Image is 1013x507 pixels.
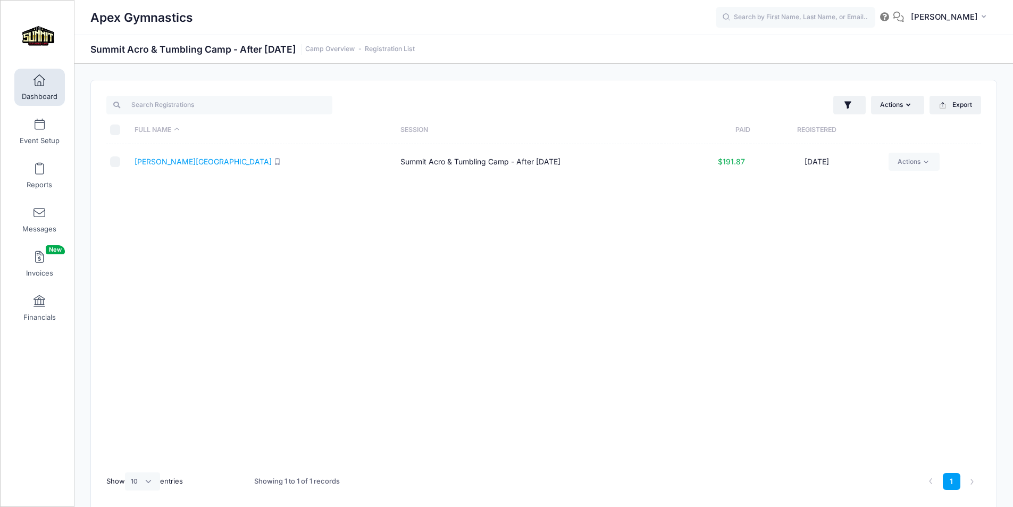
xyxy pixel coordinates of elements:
span: Invoices [26,269,53,278]
span: $191.87 [718,157,745,166]
th: Paid: activate to sort column ascending [662,116,750,144]
button: Export [930,96,981,114]
a: InvoicesNew [14,245,65,282]
i: SMS enabled [274,158,281,165]
h1: Summit Acro & Tumbling Camp - After [DATE] [90,44,415,55]
a: Registration List [365,45,415,53]
a: 1 [943,473,960,491]
a: Apex Gymnastics [1,11,75,62]
td: Summit Acro & Tumbling Camp - After [DATE] [396,144,662,180]
span: Reports [27,180,52,189]
span: Messages [22,225,56,234]
span: [PERSON_NAME] [911,11,978,23]
input: Search by First Name, Last Name, or Email... [716,7,875,28]
div: Showing 1 to 1 of 1 records [254,469,340,494]
label: Show entries [106,472,183,491]
th: Session: activate to sort column ascending [396,116,662,144]
h1: Apex Gymnastics [90,5,193,30]
th: Full Name: activate to sort column descending [129,116,396,144]
a: Reports [14,157,65,194]
select: Showentries [125,472,160,491]
img: Apex Gymnastics [18,16,58,56]
span: Financials [23,313,56,322]
span: Dashboard [22,92,57,101]
a: Messages [14,201,65,238]
button: Actions [871,96,924,114]
span: Event Setup [20,136,60,145]
span: New [46,245,65,254]
th: Registered: activate to sort column ascending [750,116,883,144]
a: [PERSON_NAME][GEOGRAPHIC_DATA] [135,157,272,166]
a: Event Setup [14,113,65,150]
a: Financials [14,289,65,327]
a: Dashboard [14,69,65,106]
td: [DATE] [750,144,883,180]
button: [PERSON_NAME] [904,5,997,30]
a: Actions [889,153,939,171]
input: Search Registrations [106,96,332,114]
a: Camp Overview [305,45,355,53]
